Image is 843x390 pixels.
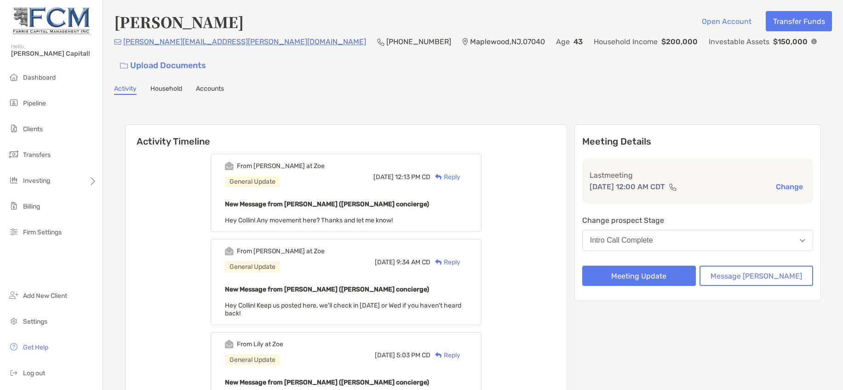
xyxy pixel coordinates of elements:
img: Email Icon [114,39,121,45]
p: $200,000 [661,36,698,47]
p: Change prospect Stage [582,215,813,226]
span: [PERSON_NAME] Capital! [11,50,97,58]
img: Reply icon [435,259,442,265]
a: Accounts [196,85,224,95]
button: Intro Call Complete [582,230,813,251]
p: Last meeting [590,169,806,181]
img: logout icon [8,367,19,378]
a: Upload Documents [114,56,212,76]
b: New Message from [PERSON_NAME] ([PERSON_NAME] concierge) [225,200,429,208]
img: Location Icon [462,38,468,46]
span: Add New Client [23,292,67,300]
button: Transfer Funds [766,11,832,31]
h4: [PERSON_NAME] [114,11,244,32]
img: Info Icon [811,39,817,44]
span: Clients [23,125,43,133]
img: button icon [120,63,128,69]
div: Reply [430,257,460,267]
img: Reply icon [435,352,442,358]
img: Zoe Logo [11,4,92,37]
p: Meeting Details [582,136,813,147]
span: Firm Settings [23,228,62,236]
img: Open dropdown arrow [800,239,805,242]
span: Dashboard [23,74,56,81]
div: Intro Call Complete [590,236,653,244]
img: Event icon [225,247,234,256]
img: get-help icon [8,341,19,352]
img: Reply icon [435,174,442,180]
span: Settings [23,318,47,326]
img: communication type [669,183,677,191]
div: From [PERSON_NAME] at Zoe [237,247,325,255]
img: settings icon [8,315,19,326]
button: Open Account [694,11,758,31]
p: Age [556,36,570,47]
div: General Update [225,354,280,366]
span: Pipeline [23,99,46,107]
span: 5:03 PM CD [396,351,430,359]
img: pipeline icon [8,97,19,108]
a: Household [150,85,182,95]
button: Message [PERSON_NAME] [700,266,813,286]
img: add_new_client icon [8,290,19,301]
span: Billing [23,203,40,210]
span: Hey Collin! Keep us posted here, we'll check in [DATE] or Wed if you haven't heard back! [225,302,461,317]
span: [DATE] [375,258,395,266]
p: [PHONE_NUMBER] [386,36,451,47]
div: Reply [430,172,460,182]
span: Log out [23,369,45,377]
div: From Lily at Zoe [237,340,283,348]
div: General Update [225,261,280,273]
span: Get Help [23,343,48,351]
span: Investing [23,177,50,185]
img: Phone Icon [377,38,384,46]
div: Reply [430,350,460,360]
div: From [PERSON_NAME] at Zoe [237,162,325,170]
span: 9:34 AM CD [396,258,430,266]
a: Activity [114,85,137,95]
span: 12:13 PM CD [395,173,430,181]
button: Change [773,182,806,192]
b: New Message from [PERSON_NAME] ([PERSON_NAME] concierge) [225,378,429,386]
h6: Activity Timeline [126,125,567,147]
p: Maplewood , NJ , 07040 [470,36,545,47]
p: $150,000 [773,36,808,47]
p: [DATE] 12:00 AM CDT [590,181,665,192]
p: 43 [573,36,583,47]
div: General Update [225,176,280,187]
p: [PERSON_NAME][EMAIL_ADDRESS][PERSON_NAME][DOMAIN_NAME] [123,36,366,47]
span: [DATE] [375,351,395,359]
img: investing icon [8,175,19,186]
span: [DATE] [373,173,394,181]
img: Event icon [225,340,234,349]
button: Meeting Update [582,266,696,286]
span: Transfers [23,151,51,159]
img: billing icon [8,200,19,211]
span: Hey Collin! Any movement here? Thanks and let me know! [225,216,393,224]
img: firm-settings icon [8,226,19,237]
img: Event icon [225,162,234,170]
img: clients icon [8,123,19,134]
p: Household Income [594,36,658,47]
img: transfers icon [8,149,19,160]
b: New Message from [PERSON_NAME] ([PERSON_NAME] concierge) [225,285,429,293]
p: Investable Assets [709,36,769,47]
img: dashboard icon [8,71,19,82]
